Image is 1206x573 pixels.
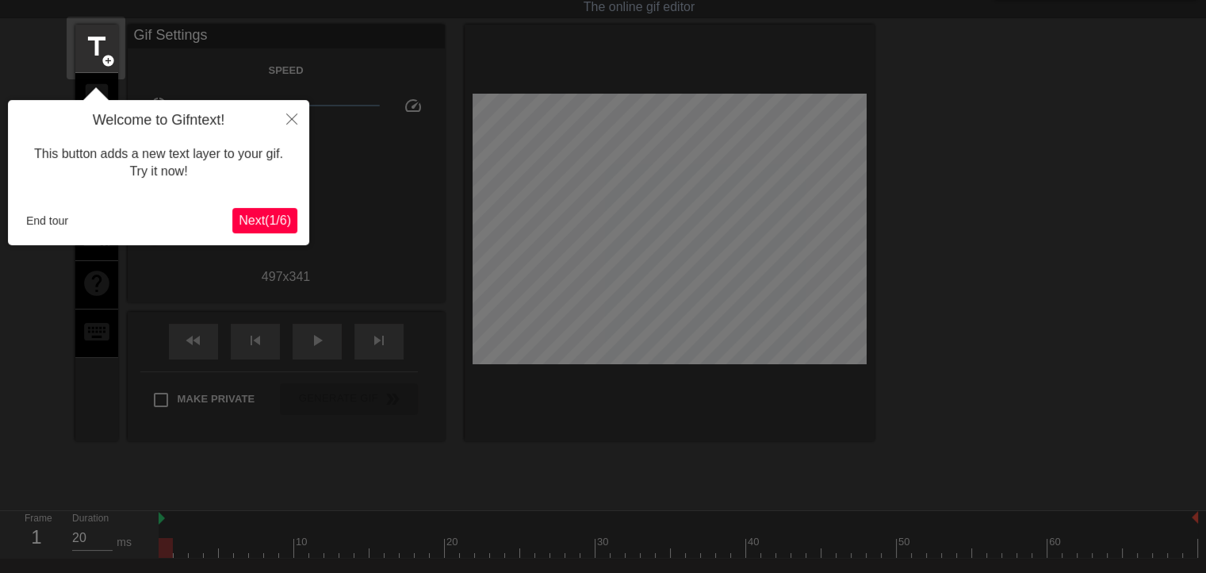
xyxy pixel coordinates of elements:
button: End tour [20,209,75,233]
span: Next ( 1 / 6 ) [239,213,291,227]
div: This button adds a new text layer to your gif. Try it now! [20,129,297,197]
button: Next [232,208,297,233]
button: Close [274,100,309,137]
h4: Welcome to Gifntext! [20,112,297,129]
